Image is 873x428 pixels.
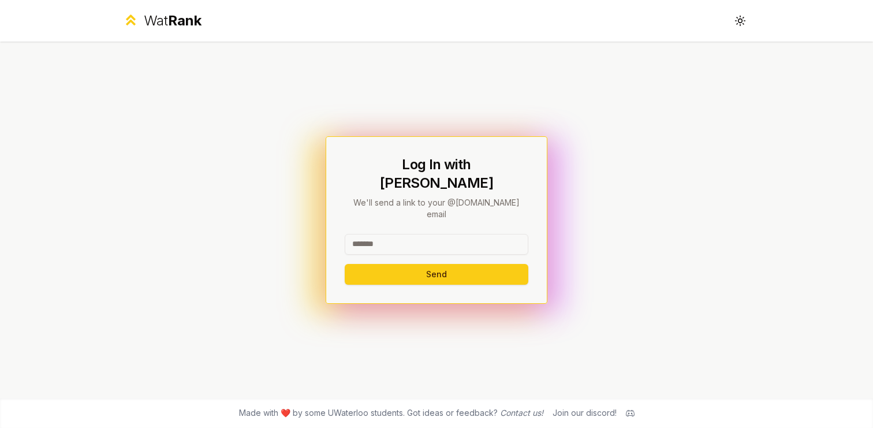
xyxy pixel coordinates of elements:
[345,155,528,192] h1: Log In with [PERSON_NAME]
[345,264,528,285] button: Send
[239,407,543,419] span: Made with ❤️ by some UWaterloo students. Got ideas or feedback?
[122,12,202,30] a: WatRank
[144,12,202,30] div: Wat
[500,408,543,418] a: Contact us!
[168,12,202,29] span: Rank
[345,197,528,220] p: We'll send a link to your @[DOMAIN_NAME] email
[553,407,617,419] div: Join our discord!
